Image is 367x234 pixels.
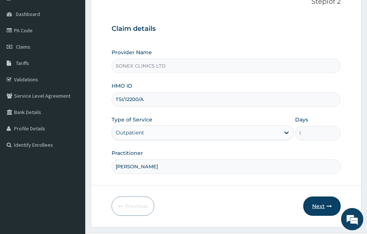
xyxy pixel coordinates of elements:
span: Tariffs [16,60,29,66]
h3: Claim details [112,25,341,33]
textarea: Type your message and hit 'Enter' [4,156,141,182]
div: Chat with us now [39,42,125,51]
span: Claims [16,43,30,50]
input: Enter HMO ID [112,92,341,107]
img: d_794563401_company_1708531726252_794563401 [14,37,30,56]
div: Minimize live chat window [122,4,139,22]
label: Days [295,116,308,123]
button: Previous [112,196,154,216]
label: Provider Name [112,49,152,56]
span: We're online! [43,70,102,145]
span: Dashboard [16,11,40,17]
label: Practitioner [112,149,143,157]
input: Enter Name [112,159,341,174]
label: HMO ID [112,82,132,90]
button: Next [303,196,341,216]
div: Outpatient [116,129,144,136]
label: Type of Service [112,116,152,123]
